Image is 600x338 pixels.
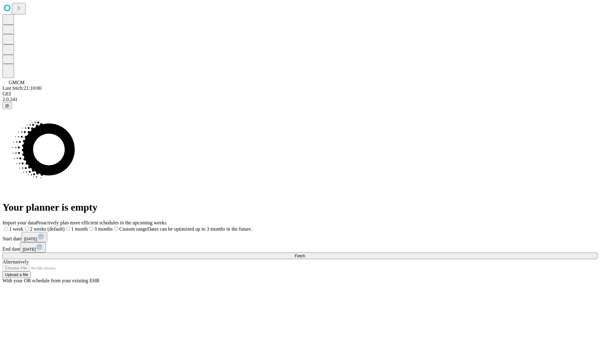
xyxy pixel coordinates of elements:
[30,226,65,232] span: 2 weeks (default)
[295,253,305,258] span: Fetch
[9,80,25,85] span: GMCM
[9,226,23,232] span: 1 week
[89,227,93,231] input: 3 months
[2,253,597,259] button: Fetch
[25,227,29,231] input: 2 weeks (default)
[24,237,37,241] span: [DATE]
[4,227,8,231] input: 1 week
[114,227,118,231] input: Custom rangeDates can be optimized up to 3 months in the future.
[71,226,88,232] span: 1 month
[119,226,147,232] span: Custom range
[147,226,252,232] span: Dates can be optimized up to 3 months in the future.
[2,278,99,283] span: With your OR schedule from your existing EHR
[2,259,29,264] span: Alternatively
[2,220,36,225] span: Import your data
[2,85,42,91] span: Last fetch: 21:10:00
[5,103,9,108] span: @
[2,91,597,97] div: GEI
[66,227,70,231] input: 1 month
[2,242,597,253] div: End date
[2,232,597,242] div: Start date
[2,202,597,213] h1: Your planner is empty
[2,97,597,102] div: 2.0.241
[22,232,47,242] button: [DATE]
[2,102,12,109] button: @
[22,247,36,252] span: [DATE]
[36,220,167,225] span: Proactively plan more efficient schedules in the upcoming weeks.
[94,226,113,232] span: 3 months
[20,242,46,253] button: [DATE]
[2,271,31,278] button: Upload a file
